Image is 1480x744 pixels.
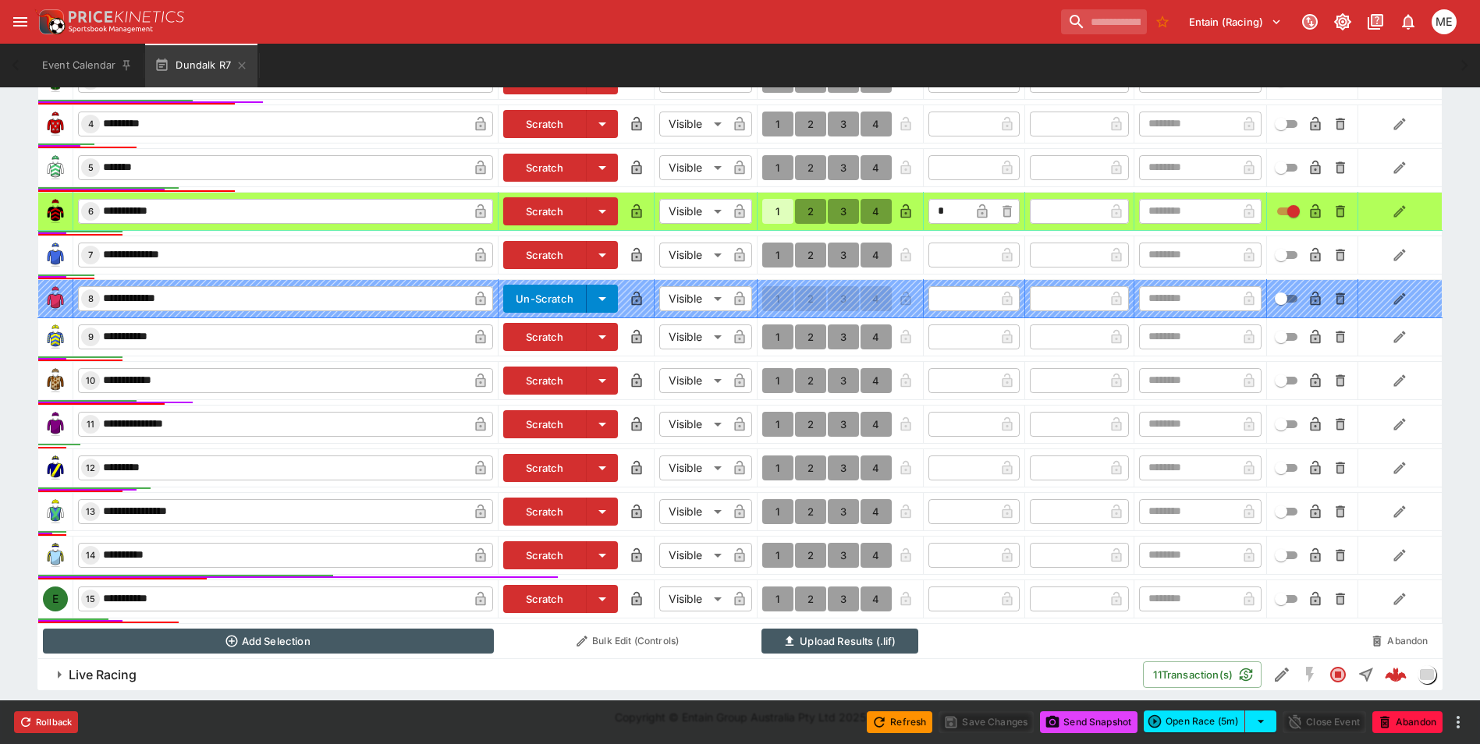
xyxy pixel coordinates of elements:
[6,8,34,36] button: open drawer
[43,543,68,568] img: runner 14
[861,243,892,267] button: 4
[659,412,727,437] div: Visible
[85,331,97,342] span: 9
[1324,661,1352,689] button: Closed
[43,586,68,611] div: E
[659,155,727,180] div: Visible
[795,586,826,611] button: 2
[762,543,793,568] button: 1
[503,454,587,482] button: Scratch
[795,455,826,480] button: 2
[762,243,793,267] button: 1
[1040,711,1138,733] button: Send Snapshot
[828,543,859,568] button: 3
[85,206,97,217] span: 6
[861,368,892,393] button: 4
[69,667,137,683] h6: Live Racing
[69,11,184,23] img: PriceKinetics
[861,499,892,524] button: 4
[1245,710,1276,732] button: select merge strategy
[43,199,68,224] img: runner 6
[83,419,98,430] span: 11
[43,412,68,437] img: runner 11
[43,243,68,267] img: runner 7
[659,543,727,568] div: Visible
[33,44,142,87] button: Event Calendar
[1418,666,1436,683] img: liveracing
[795,199,826,224] button: 2
[828,199,859,224] button: 3
[861,199,892,224] button: 4
[43,455,68,480] img: runner 12
[503,629,753,654] button: Bulk Edit (Controls)
[762,324,793,349] button: 1
[659,324,727,349] div: Visible
[1418,665,1436,684] div: liveracing
[861,455,892,480] button: 4
[761,629,918,654] button: Upload Results (.lif)
[37,659,1143,690] button: Live Racing
[83,593,98,604] span: 15
[1268,661,1296,689] button: Edit Detail
[1394,8,1422,36] button: Notifications
[83,375,98,386] span: 10
[503,498,587,526] button: Scratch
[83,550,98,561] span: 14
[1296,661,1324,689] button: SGM Disabled
[762,412,793,437] button: 1
[83,506,98,517] span: 13
[828,243,859,267] button: 3
[867,711,932,733] button: Refresh
[861,155,892,180] button: 4
[795,243,826,267] button: 2
[1372,713,1443,728] span: Mark an event as closed and abandoned.
[1385,664,1407,686] img: logo-cerberus--red.svg
[1144,710,1245,732] button: Open Race (5m)
[43,629,494,654] button: Add Selection
[659,455,727,480] div: Visible
[1180,9,1291,34] button: Select Tenant
[1296,8,1324,36] button: Connected to PK
[503,585,587,613] button: Scratch
[1143,661,1262,688] button: 11Transaction(s)
[795,324,826,349] button: 2
[861,324,892,349] button: 4
[762,499,793,524] button: 1
[828,412,859,437] button: 3
[795,368,826,393] button: 2
[861,586,892,611] button: 4
[503,197,587,225] button: Scratch
[762,586,793,611] button: 1
[828,455,859,480] button: 3
[828,499,859,524] button: 3
[1432,9,1457,34] div: Matt Easter
[861,112,892,136] button: 4
[85,162,97,173] span: 5
[1361,8,1389,36] button: Documentation
[795,155,826,180] button: 2
[503,410,587,438] button: Scratch
[659,499,727,524] div: Visible
[503,541,587,569] button: Scratch
[145,44,257,87] button: Dundalk R7
[83,462,98,473] span: 12
[762,112,793,136] button: 1
[1380,659,1411,690] a: 34e099a3-7152-409c-9a12-cbfb372039b4
[1144,710,1276,732] div: split button
[43,499,68,524] img: runner 13
[34,6,66,37] img: PriceKinetics Logo
[762,199,793,224] button: 1
[1150,9,1175,34] button: No Bookmarks
[762,455,793,480] button: 1
[828,586,859,611] button: 3
[762,368,793,393] button: 1
[659,286,727,311] div: Visible
[85,119,97,129] span: 4
[659,586,727,611] div: Visible
[43,286,68,311] img: runner 8
[795,412,826,437] button: 2
[503,367,587,395] button: Scratch
[861,543,892,568] button: 4
[1352,661,1380,689] button: Straight
[828,324,859,349] button: 3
